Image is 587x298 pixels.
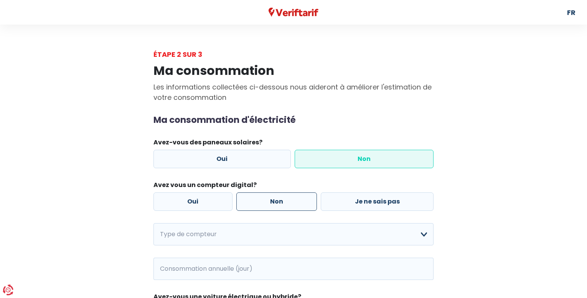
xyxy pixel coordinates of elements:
legend: Avez vous un compteur digital? [153,180,434,192]
h2: Ma consommation d'électricité [153,115,434,126]
div: Étape 2 sur 3 [153,49,434,60]
p: Les informations collectées ci-dessous nous aideront à améliorer l'estimation de votre consommation [153,82,434,103]
label: Non [295,150,434,168]
h1: Ma consommation [153,63,434,78]
label: Oui [153,192,232,211]
label: Non [236,192,317,211]
label: Oui [153,150,291,168]
label: Je ne sais pas [321,192,434,211]
legend: Avez-vous des paneaux solaires? [153,138,434,150]
span: kWh [153,258,175,280]
img: Veriftarif logo [269,8,319,17]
